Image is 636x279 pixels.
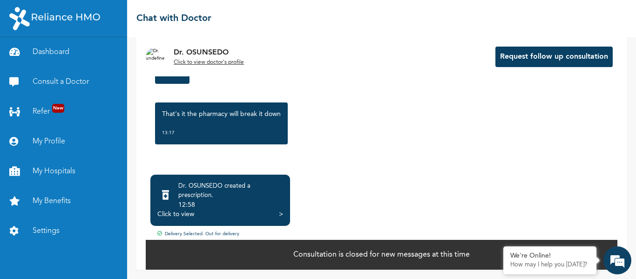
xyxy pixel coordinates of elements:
[46,132,134,145] span: Toyin
[162,109,281,119] p: That's it the pharmacy will break it down
[5,247,91,254] span: Conversation
[52,104,64,113] span: New
[495,47,613,67] button: Request follow up consultation
[14,93,37,116] img: messages
[174,47,244,58] p: Dr. OSUNSEDO
[279,210,283,219] div: >
[162,128,281,137] div: 13:17
[46,92,134,105] span: Olalekan
[178,182,283,200] div: Dr. OSUNSEDO created a prescription .
[91,231,178,260] div: FAQs
[146,231,617,238] div: Delivery Selected. Out for delivery
[510,261,589,269] p: How may I help you today?
[46,105,163,116] div: You: seriously
[9,7,100,30] img: RelianceHMO's Logo
[48,52,156,65] div: Conversation(s)
[146,48,164,66] img: Dr. undefined`
[157,210,194,219] div: Click to view
[153,5,175,27] div: Minimize live chat window
[136,12,211,26] h2: Chat with Doctor
[293,249,470,260] p: Consultation is closed for new messages at this time
[156,136,170,143] div: [DATE]
[147,96,170,102] div: 1 hour ago
[178,200,283,210] div: 12:58
[174,60,244,65] u: Click to view doctor's profile
[510,252,589,260] div: We're Online!
[46,145,163,156] div: See more options
[141,200,166,225] div: New conversation
[14,133,37,156] img: messages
